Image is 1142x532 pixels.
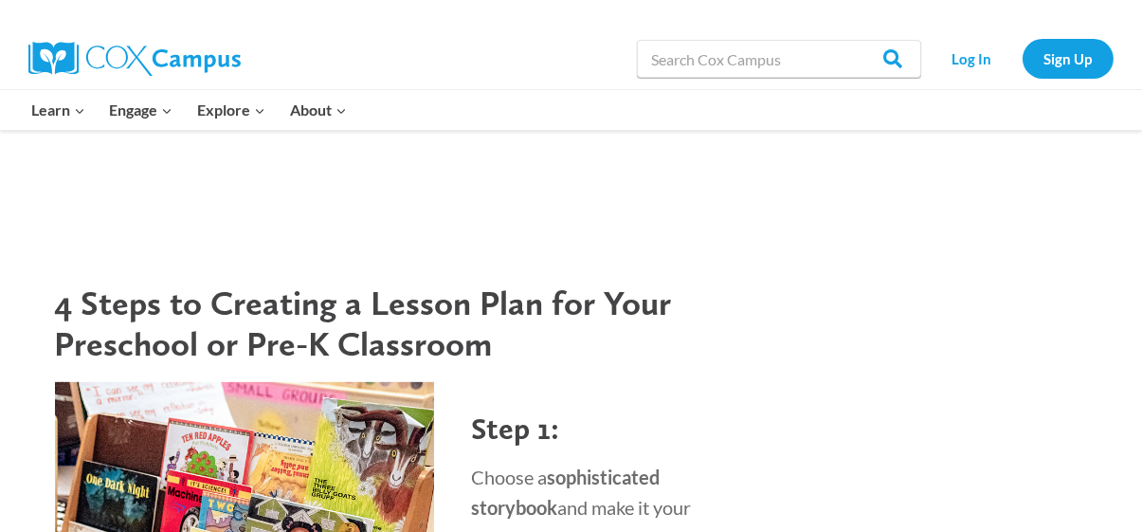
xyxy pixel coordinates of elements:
[278,90,359,130] button: Child menu of About
[931,39,1013,78] a: Log In
[185,90,278,130] button: Child menu of Explore
[55,283,718,364] h2: 4 Steps to Creating a Lesson Plan for Your Preschool or Pre-K Classroom
[19,90,358,130] nav: Primary Navigation
[931,39,1114,78] nav: Secondary Navigation
[472,466,661,519] b: sophisticated storybook
[637,40,921,78] input: Search Cox Campus
[28,42,241,76] img: Cox Campus
[1023,39,1114,78] a: Sign Up
[19,90,98,130] button: Child menu of Learn
[98,90,186,130] button: Child menu of Engage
